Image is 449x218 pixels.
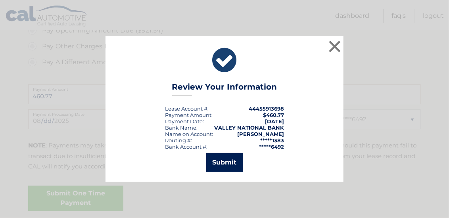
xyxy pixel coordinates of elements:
[249,105,284,112] strong: 44455913698
[165,118,203,124] span: Payment Date
[265,118,284,124] span: [DATE]
[263,112,284,118] span: $460.77
[165,124,198,131] div: Bank Name:
[237,131,284,137] strong: [PERSON_NAME]
[165,112,213,118] div: Payment Amount:
[172,82,277,96] h3: Review Your Information
[165,137,192,143] div: Routing #:
[165,118,204,124] div: :
[165,131,213,137] div: Name on Account:
[214,124,284,131] strong: VALLEY NATIONAL BANK
[165,143,207,150] div: Bank Account #:
[165,105,209,112] div: Lease Account #:
[206,153,243,172] button: Submit
[327,38,343,54] button: ×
